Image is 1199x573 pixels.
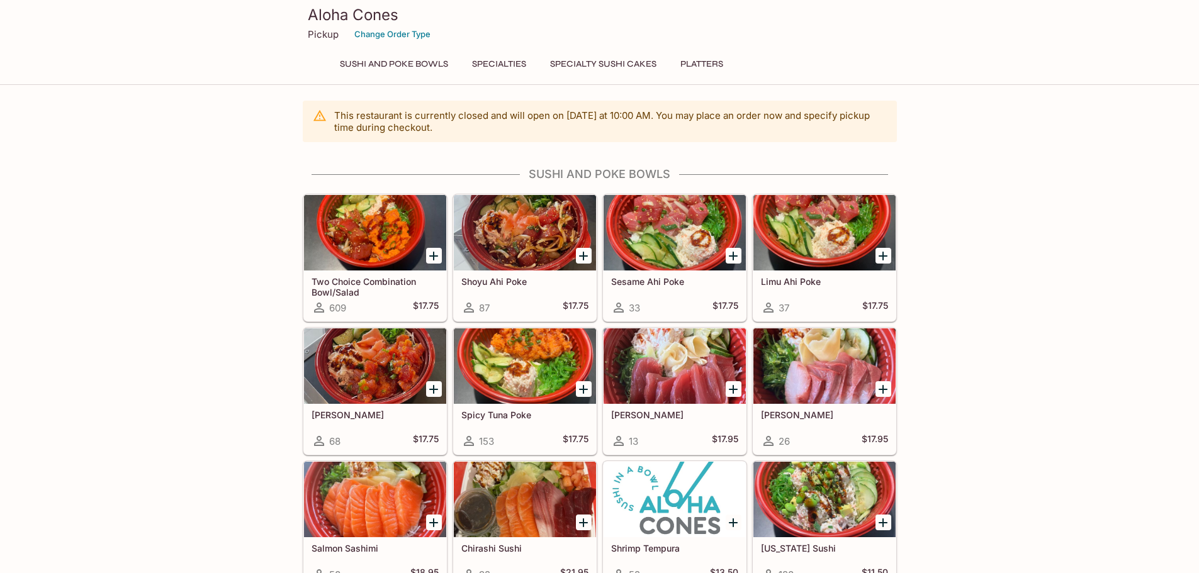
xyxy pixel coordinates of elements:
[413,300,439,315] h5: $17.75
[329,435,341,447] span: 68
[461,409,588,420] h5: Spicy Tuna Poke
[453,194,597,321] a: Shoyu Ahi Poke87$17.75
[753,328,896,455] a: [PERSON_NAME]26$17.95
[312,543,439,554] h5: Salmon Sashimi
[603,328,746,455] a: [PERSON_NAME]13$17.95
[413,433,439,448] h5: $17.75
[629,302,640,314] span: 33
[303,328,447,455] a: [PERSON_NAME]68$17.75
[308,5,892,25] h3: Aloha Cones
[761,409,888,420] h5: [PERSON_NAME]
[333,55,455,73] button: Sushi and Poke Bowls
[576,381,592,397] button: Add Spicy Tuna Poke
[461,276,588,287] h5: Shoyu Ahi Poke
[453,328,597,455] a: Spicy Tuna Poke153$17.75
[779,435,790,447] span: 26
[712,433,738,448] h5: $17.95
[576,515,592,530] button: Add Chirashi Sushi
[862,300,888,315] h5: $17.75
[604,328,746,404] div: Maguro Sashimi
[454,195,596,270] div: Shoyu Ahi Poke
[753,194,896,321] a: Limu Ahi Poke37$17.75
[753,328,896,404] div: Hamachi Sashimi
[779,302,789,314] span: 37
[465,55,533,73] button: Specialties
[563,433,588,448] h5: $17.75
[761,543,888,554] h5: [US_STATE] Sushi
[603,194,746,321] a: Sesame Ahi Poke33$17.75
[726,381,741,397] button: Add Maguro Sashimi
[611,543,738,554] h5: Shrimp Tempura
[611,409,738,420] h5: [PERSON_NAME]
[304,462,446,537] div: Salmon Sashimi
[454,462,596,537] div: Chirashi Sushi
[712,300,738,315] h5: $17.75
[304,328,446,404] div: Wasabi Masago Ahi Poke
[312,409,439,420] h5: [PERSON_NAME]
[426,248,442,264] button: Add Two Choice Combination Bowl/Salad
[454,328,596,404] div: Spicy Tuna Poke
[604,195,746,270] div: Sesame Ahi Poke
[329,302,346,314] span: 609
[753,462,896,537] div: California Sushi
[875,381,891,397] button: Add Hamachi Sashimi
[304,195,446,270] div: Two Choice Combination Bowl/Salad
[303,194,447,321] a: Two Choice Combination Bowl/Salad609$17.75
[673,55,730,73] button: Platters
[479,302,490,314] span: 87
[726,248,741,264] button: Add Sesame Ahi Poke
[426,515,442,530] button: Add Salmon Sashimi
[426,381,442,397] button: Add Wasabi Masago Ahi Poke
[543,55,663,73] button: Specialty Sushi Cakes
[753,195,896,270] div: Limu Ahi Poke
[334,109,887,133] p: This restaurant is currently closed and will open on [DATE] at 10:00 AM . You may place an order ...
[461,543,588,554] h5: Chirashi Sushi
[611,276,738,287] h5: Sesame Ahi Poke
[604,462,746,537] div: Shrimp Tempura
[875,515,891,530] button: Add California Sushi
[875,248,891,264] button: Add Limu Ahi Poke
[862,433,888,448] h5: $17.95
[761,276,888,287] h5: Limu Ahi Poke
[726,515,741,530] button: Add Shrimp Tempura
[312,276,439,297] h5: Two Choice Combination Bowl/Salad
[303,167,897,181] h4: Sushi and Poke Bowls
[308,28,339,40] p: Pickup
[349,25,436,44] button: Change Order Type
[563,300,588,315] h5: $17.75
[576,248,592,264] button: Add Shoyu Ahi Poke
[629,435,638,447] span: 13
[479,435,494,447] span: 153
